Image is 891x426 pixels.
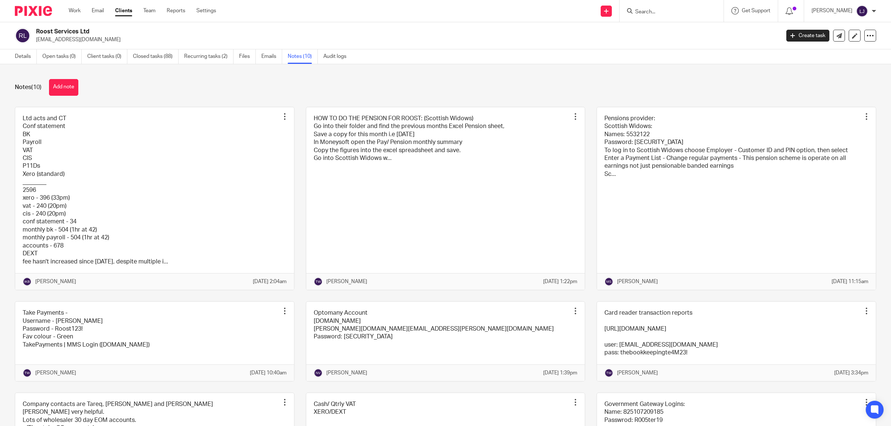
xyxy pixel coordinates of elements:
[167,7,185,14] a: Reports
[23,368,32,377] img: svg%3E
[326,369,367,377] p: [PERSON_NAME]
[604,368,613,377] img: svg%3E
[239,49,256,64] a: Files
[36,28,627,36] h2: Roost Services Ltd
[742,8,770,13] span: Get Support
[543,369,577,377] p: [DATE] 1:39pm
[323,49,352,64] a: Audit logs
[288,49,318,64] a: Notes (10)
[133,49,179,64] a: Closed tasks (88)
[253,278,287,285] p: [DATE] 2:04am
[42,49,82,64] a: Open tasks (0)
[36,36,775,43] p: [EMAIL_ADDRESS][DOMAIN_NAME]
[15,28,30,43] img: svg%3E
[49,79,78,96] button: Add note
[15,6,52,16] img: Pixie
[812,7,852,14] p: [PERSON_NAME]
[834,369,868,377] p: [DATE] 3:34pm
[92,7,104,14] a: Email
[35,369,76,377] p: [PERSON_NAME]
[617,369,658,377] p: [PERSON_NAME]
[314,277,323,286] img: svg%3E
[856,5,868,17] img: svg%3E
[15,83,42,91] h1: Notes
[31,84,42,90] span: (10)
[604,277,613,286] img: svg%3E
[617,278,658,285] p: [PERSON_NAME]
[69,7,81,14] a: Work
[326,278,367,285] p: [PERSON_NAME]
[634,9,701,16] input: Search
[115,7,132,14] a: Clients
[143,7,156,14] a: Team
[35,278,76,285] p: [PERSON_NAME]
[184,49,234,64] a: Recurring tasks (2)
[250,369,287,377] p: [DATE] 10:40am
[543,278,577,285] p: [DATE] 1:22pm
[23,277,32,286] img: svg%3E
[196,7,216,14] a: Settings
[261,49,282,64] a: Emails
[87,49,127,64] a: Client tasks (0)
[15,49,37,64] a: Details
[786,30,829,42] a: Create task
[314,368,323,377] img: svg%3E
[832,278,868,285] p: [DATE] 11:15am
